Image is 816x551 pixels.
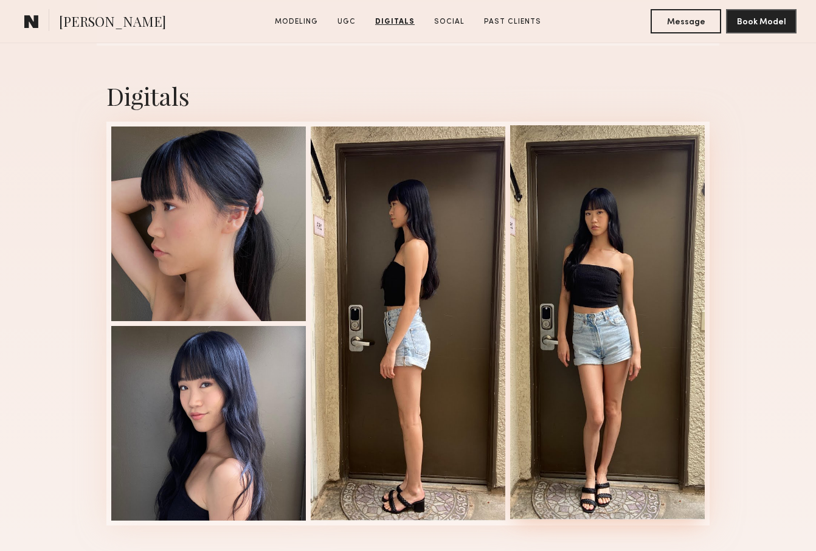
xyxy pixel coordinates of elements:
div: Digitals [106,80,710,112]
button: Book Model [726,9,797,33]
a: Social [429,16,469,27]
a: Book Model [726,16,797,26]
button: Message [651,9,721,33]
a: Modeling [270,16,323,27]
a: UGC [333,16,361,27]
a: Past Clients [479,16,546,27]
span: [PERSON_NAME] [59,12,166,33]
a: Digitals [370,16,420,27]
